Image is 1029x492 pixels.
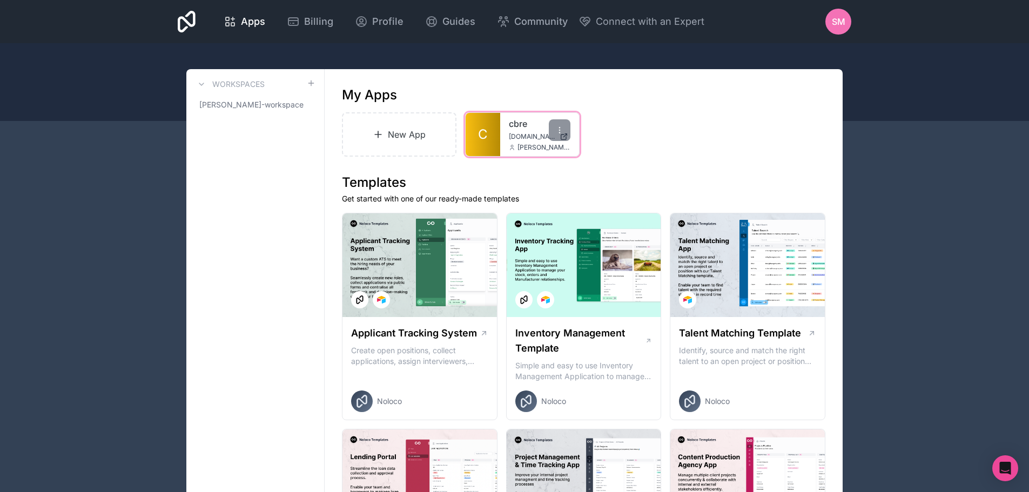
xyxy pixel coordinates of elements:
a: Billing [278,10,342,33]
h1: My Apps [342,86,397,104]
span: Connect with an Expert [596,14,704,29]
span: [PERSON_NAME][EMAIL_ADDRESS][PERSON_NAME][DOMAIN_NAME] [517,143,570,152]
p: Get started with one of our ready-made templates [342,193,825,204]
span: Guides [442,14,475,29]
span: Noloco [705,396,730,407]
span: Noloco [377,396,402,407]
button: Connect with an Expert [579,14,704,29]
a: New App [342,112,456,157]
p: Create open positions, collect applications, assign interviewers, centralise candidate feedback a... [351,345,488,367]
div: Open Intercom Messenger [992,455,1018,481]
span: Noloco [541,396,566,407]
a: C [466,113,500,156]
span: SM [832,15,845,28]
img: Airtable Logo [683,295,692,304]
h1: Templates [342,174,825,191]
span: C [478,126,488,143]
span: Apps [241,14,265,29]
a: Workspaces [195,78,265,91]
a: Profile [346,10,412,33]
a: cbre [509,117,570,130]
h1: Inventory Management Template [515,326,645,356]
a: Community [488,10,576,33]
a: [PERSON_NAME]-workspace [195,95,315,114]
span: Billing [304,14,333,29]
p: Simple and easy to use Inventory Management Application to manage your stock, orders and Manufact... [515,360,653,382]
h3: Workspaces [212,79,265,90]
a: Apps [215,10,274,33]
span: [DOMAIN_NAME] [509,132,555,141]
span: Profile [372,14,403,29]
img: Airtable Logo [377,295,386,304]
a: Guides [416,10,484,33]
img: Airtable Logo [541,295,550,304]
h1: Applicant Tracking System [351,326,477,341]
span: Community [514,14,568,29]
h1: Talent Matching Template [679,326,801,341]
p: Identify, source and match the right talent to an open project or position with our Talent Matchi... [679,345,816,367]
span: [PERSON_NAME]-workspace [199,99,304,110]
a: [DOMAIN_NAME] [509,132,570,141]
